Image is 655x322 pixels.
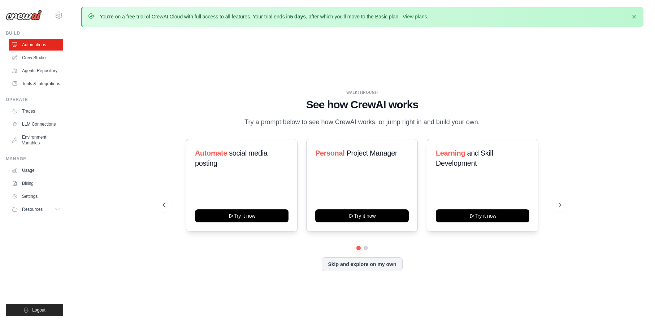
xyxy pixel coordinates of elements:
[163,90,561,95] div: WALKTHROUGH
[9,39,63,51] a: Automations
[32,307,45,313] span: Logout
[9,131,63,149] a: Environment Variables
[290,14,306,19] strong: 5 days
[9,65,63,77] a: Agents Repository
[6,10,42,21] img: Logo
[195,149,268,167] span: social media posting
[9,178,63,189] a: Billing
[322,257,402,271] button: Skip and explore on my own
[6,304,63,316] button: Logout
[6,156,63,162] div: Manage
[436,209,529,222] button: Try it now
[403,14,427,19] a: View plans
[195,149,227,157] span: Automate
[436,149,465,157] span: Learning
[9,165,63,176] a: Usage
[9,105,63,117] a: Traces
[163,98,561,111] h1: See how CrewAI works
[9,52,63,64] a: Crew Studio
[436,149,493,167] span: and Skill Development
[6,97,63,103] div: Operate
[9,118,63,130] a: LLM Connections
[241,117,483,127] p: Try a prompt below to see how CrewAI works, or jump right in and build your own.
[9,191,63,202] a: Settings
[9,204,63,215] button: Resources
[195,209,289,222] button: Try it now
[100,13,429,20] p: You're on a free trial of CrewAI Cloud with full access to all features. Your trial ends in , aft...
[22,206,43,212] span: Resources
[6,30,63,36] div: Build
[315,209,409,222] button: Try it now
[9,78,63,90] a: Tools & Integrations
[315,149,344,157] span: Personal
[347,149,398,157] span: Project Manager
